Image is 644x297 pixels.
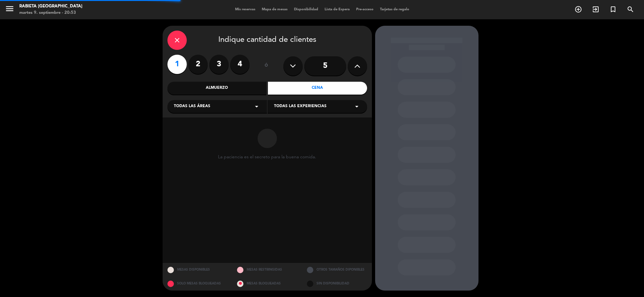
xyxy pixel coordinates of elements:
[256,55,277,77] div: ó
[174,103,210,110] span: Todas las áreas
[232,263,302,277] div: MESAS RESTRINGIDAS
[353,8,377,11] span: Pre-acceso
[253,103,260,110] i: arrow_drop_down
[163,263,232,277] div: MESAS DISPONIBLES
[274,103,327,110] span: Todas las experiencias
[167,31,367,50] div: Indique cantidad de clientes
[188,55,208,74] label: 2
[167,55,187,74] label: 1
[592,5,600,13] i: exit_to_app
[19,3,82,10] div: Rabieta [GEOGRAPHIC_DATA]
[209,55,229,74] label: 3
[5,4,14,14] i: menu
[627,5,634,13] i: search
[5,4,14,16] button: menu
[230,55,250,74] label: 4
[321,8,353,11] span: Lista de Espera
[19,10,82,16] div: martes 9. septiembre - 20:53
[291,8,321,11] span: Disponibilidad
[163,277,232,291] div: SOLO MESAS BLOQUEADAS
[218,154,316,160] div: La paciencia es el secreto para la buena comida.
[268,82,367,95] div: Cena
[259,8,291,11] span: Mapa de mesas
[574,5,582,13] i: add_circle_outline
[167,82,267,95] div: Almuerzo
[232,277,302,291] div: MESAS BLOQUEADAS
[302,263,372,277] div: OTROS TAMAÑOS DIPONIBLES
[377,8,412,11] span: Tarjetas de regalo
[232,8,259,11] span: Mis reservas
[353,103,361,110] i: arrow_drop_down
[609,5,617,13] i: turned_in_not
[173,36,181,44] i: close
[302,277,372,291] div: SIN DISPONIBILIDAD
